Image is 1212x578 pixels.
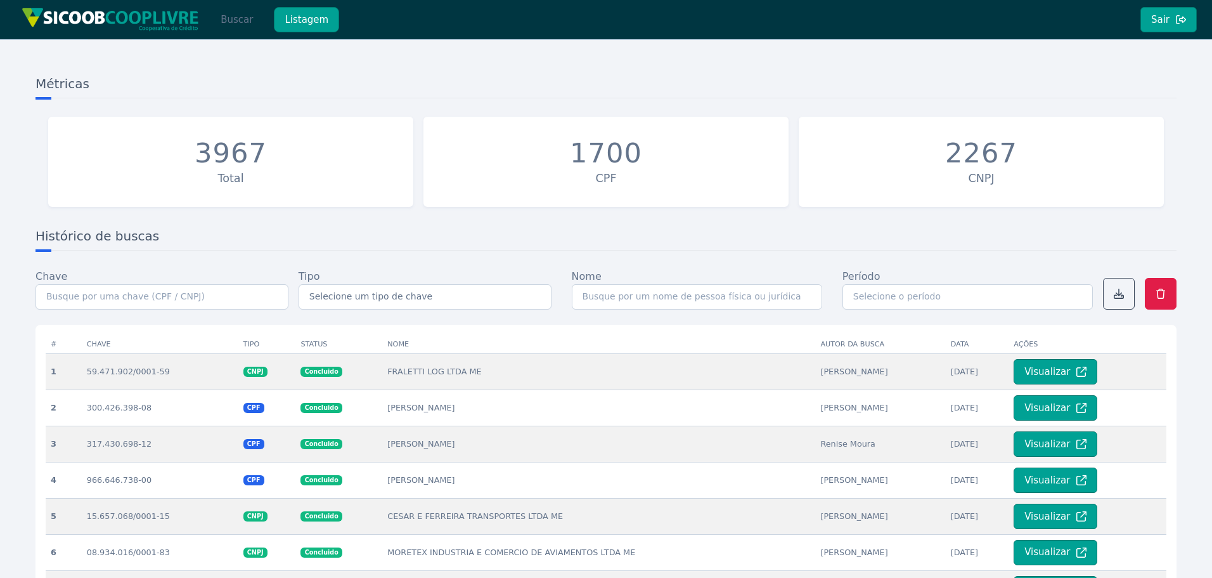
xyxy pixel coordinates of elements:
th: # [46,335,82,354]
th: 5 [46,498,82,534]
span: CPF [243,439,264,449]
button: Visualizar [1014,395,1097,421]
th: 1 [46,353,82,390]
td: [DATE] [946,498,1009,534]
td: MORETEX INDUSTRIA E COMERCIO DE AVIAMENTOS LTDA ME [382,534,815,570]
input: Selecione o período [842,284,1093,310]
span: CPF [243,475,264,485]
div: 3967 [195,137,267,170]
td: CESAR E FERREIRA TRANSPORTES LTDA ME [382,498,815,534]
td: 15.657.068/0001-15 [82,498,238,534]
div: Total [55,170,407,187]
td: [DATE] [946,390,1009,426]
div: CNPJ [805,170,1157,187]
td: [DATE] [946,353,1009,390]
td: [PERSON_NAME] [382,390,815,426]
span: CNPJ [243,511,268,522]
td: [PERSON_NAME] [382,426,815,462]
button: Listagem [274,7,339,32]
td: [PERSON_NAME] [815,353,945,390]
span: CPF [243,403,264,413]
button: Visualizar [1014,468,1097,493]
input: Busque por uma chave (CPF / CNPJ) [35,284,288,310]
span: Concluido [300,548,342,558]
td: 08.934.016/0001-83 [82,534,238,570]
label: Nome [572,269,602,284]
td: 317.430.698-12 [82,426,238,462]
button: Visualizar [1014,504,1097,529]
th: Data [946,335,1009,354]
td: 59.471.902/0001-59 [82,353,238,390]
button: Buscar [210,7,264,32]
th: Tipo [238,335,296,354]
td: [PERSON_NAME] [382,462,815,498]
label: Período [842,269,880,284]
td: [PERSON_NAME] [815,390,945,426]
th: Nome [382,335,815,354]
span: Concluido [300,439,342,449]
span: CNPJ [243,367,268,377]
div: 2267 [945,137,1017,170]
td: 300.426.398-08 [82,390,238,426]
th: 4 [46,462,82,498]
div: CPF [430,170,782,187]
td: 966.646.738-00 [82,462,238,498]
th: 6 [46,534,82,570]
h3: Métricas [35,75,1177,98]
td: [PERSON_NAME] [815,534,945,570]
td: [DATE] [946,426,1009,462]
td: [DATE] [946,462,1009,498]
span: Concluido [300,511,342,522]
span: Concluido [300,367,342,377]
button: Visualizar [1014,359,1097,384]
button: Visualizar [1014,540,1097,565]
label: Chave [35,269,67,284]
button: Visualizar [1014,431,1097,457]
input: Busque por um nome de pessoa física ou jurídica [572,284,822,310]
label: Tipo [299,269,320,284]
span: CNPJ [243,548,268,558]
td: FRALETTI LOG LTDA ME [382,353,815,390]
td: [PERSON_NAME] [815,498,945,534]
button: Sair [1140,7,1197,32]
div: 1700 [570,137,642,170]
td: [PERSON_NAME] [815,462,945,498]
th: Autor da busca [815,335,945,354]
h3: Histórico de buscas [35,227,1177,251]
td: [DATE] [946,534,1009,570]
th: Chave [82,335,238,354]
span: Concluido [300,475,342,485]
td: Renise Moura [815,426,945,462]
th: 2 [46,390,82,426]
th: Ações [1009,335,1166,354]
span: Concluido [300,403,342,413]
img: img/sicoob_cooplivre.png [22,8,199,31]
th: 3 [46,426,82,462]
th: Status [295,335,382,354]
